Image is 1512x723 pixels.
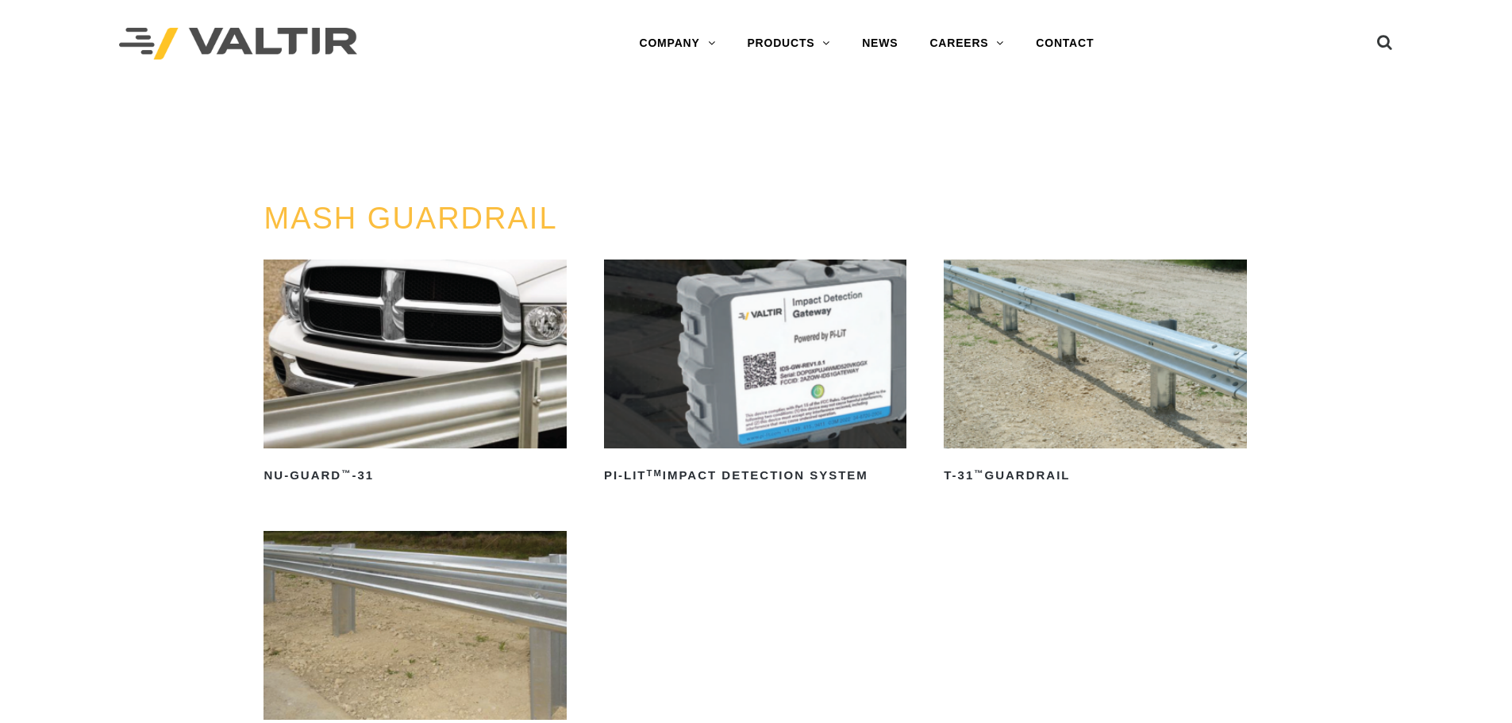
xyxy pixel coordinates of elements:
[623,28,731,60] a: COMPANY
[944,463,1246,488] h2: T-31 Guardrail
[264,202,557,235] a: MASH GUARDRAIL
[604,260,906,488] a: PI-LITTMImpact Detection System
[341,468,352,478] sup: ™
[846,28,914,60] a: NEWS
[604,463,906,488] h2: PI-LIT Impact Detection System
[1020,28,1110,60] a: CONTACT
[119,28,357,60] img: Valtir
[647,468,663,478] sup: TM
[264,260,566,488] a: NU-GUARD™-31
[974,468,984,478] sup: ™
[944,260,1246,488] a: T-31™Guardrail
[264,463,566,488] h2: NU-GUARD -31
[731,28,846,60] a: PRODUCTS
[914,28,1020,60] a: CAREERS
